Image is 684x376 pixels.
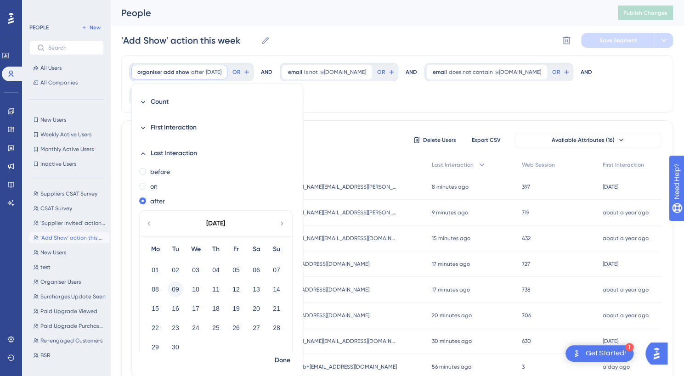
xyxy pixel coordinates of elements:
span: All Companies [40,79,78,86]
span: Suppliers CSAT Survey [40,190,97,197]
span: [PERSON_NAME][EMAIL_ADDRESS][PERSON_NAME][DOMAIN_NAME] [282,183,397,191]
button: 07 [269,262,284,278]
span: 3 [522,363,525,370]
button: OR [231,65,251,79]
button: 04 [208,262,224,278]
button: Delete Users [412,133,458,147]
button: CSAT Survey [29,203,109,214]
span: Publish Changes [623,9,667,17]
div: [DATE] [206,218,225,229]
span: All Users [40,64,62,72]
button: Weekly Active Users [29,129,104,140]
span: [DATE] [206,68,221,76]
span: test [40,264,51,271]
div: AND [406,63,417,81]
button: All Companies [29,77,104,88]
span: Inactive Users [40,160,76,168]
time: a day ago [603,364,630,370]
time: about a year ago [603,209,649,216]
span: New Users [40,249,66,256]
button: OR [551,65,571,79]
span: 727 [522,260,530,268]
button: 29 [147,339,163,355]
button: BSR [29,350,109,361]
span: Organiser Users [40,278,81,286]
label: on [150,181,158,192]
span: [PERSON_NAME][EMAIL_ADDRESS][PERSON_NAME][DOMAIN_NAME] [282,209,397,216]
button: 19 [228,301,244,316]
span: Re-engaged Customers [40,337,102,344]
div: We [186,244,206,255]
button: 01 [147,262,163,278]
span: CSAT Survey [40,205,72,212]
span: Weekly Active Users [40,131,91,138]
span: OR [552,68,560,76]
span: is not [304,68,318,76]
div: Sa [246,244,266,255]
button: Available Attributes (16) [514,133,661,147]
span: Available Attributes (16) [552,136,615,144]
span: 'Supplier Invited' action this week [40,219,106,227]
span: email [288,68,302,76]
div: Tu [165,244,186,255]
span: Save Segment [599,37,637,44]
button: Surcharges Update Seen [29,291,109,302]
button: 26 [228,320,244,336]
span: [EMAIL_ADDRESS][DOMAIN_NAME] [282,260,369,268]
div: PEOPLE [29,24,49,31]
input: Search [48,45,96,51]
span: Paid Upgrade Viewed [40,308,97,315]
time: about a year ago [603,235,649,241]
span: Export CSV [472,136,501,144]
iframe: UserGuiding AI Assistant Launcher [645,340,673,367]
button: 12 [228,281,244,297]
div: People [121,6,595,19]
span: after [191,68,204,76]
button: First Interaction [139,117,292,139]
button: 25 [208,320,224,336]
button: Save Segment [581,33,655,48]
button: 27 [249,320,264,336]
time: about a year ago [603,312,649,319]
button: 24 [188,320,204,336]
time: 17 minutes ago [432,286,470,293]
span: Delete Users [423,136,456,144]
button: Publish Changes [618,6,673,20]
button: 05 [228,262,244,278]
div: Open Get Started! checklist, remaining modules: 1 [565,345,633,362]
span: Done [275,355,290,366]
button: Paid Upgrade Viewed [29,306,109,317]
span: Need Help? [22,2,57,13]
div: Fr [226,244,246,255]
span: Count [151,96,169,107]
span: BSR [40,352,50,359]
button: New [78,22,104,33]
div: AND [261,63,272,81]
div: Su [266,244,287,255]
div: AND [581,63,592,81]
span: organiser add show [137,68,189,76]
button: 11 [208,281,224,297]
button: 'Supplier Invited' action this week [29,218,109,229]
span: [EMAIL_ADDRESS][DOMAIN_NAME] [282,286,369,293]
button: 18 [208,301,224,316]
button: 02 [168,262,183,278]
span: @[DOMAIN_NAME] [320,68,366,76]
button: Organiser Users [29,276,109,287]
button: 'Add Show' action this week [29,232,109,243]
label: before [150,166,170,177]
time: about a year ago [603,286,649,293]
time: 17 minutes ago [432,261,470,267]
span: [PERSON_NAME][EMAIL_ADDRESS][DOMAIN_NAME] [282,337,397,345]
button: 09 [168,281,183,297]
span: 738 [522,286,531,293]
span: New Users [40,116,66,123]
div: 1 [625,343,633,351]
button: New Users [29,247,109,258]
button: 13 [249,281,264,297]
span: Web Session [522,161,555,168]
button: All Users [29,62,104,73]
button: 20 [249,301,264,316]
button: 14 [269,281,284,297]
button: Filter [129,87,175,105]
